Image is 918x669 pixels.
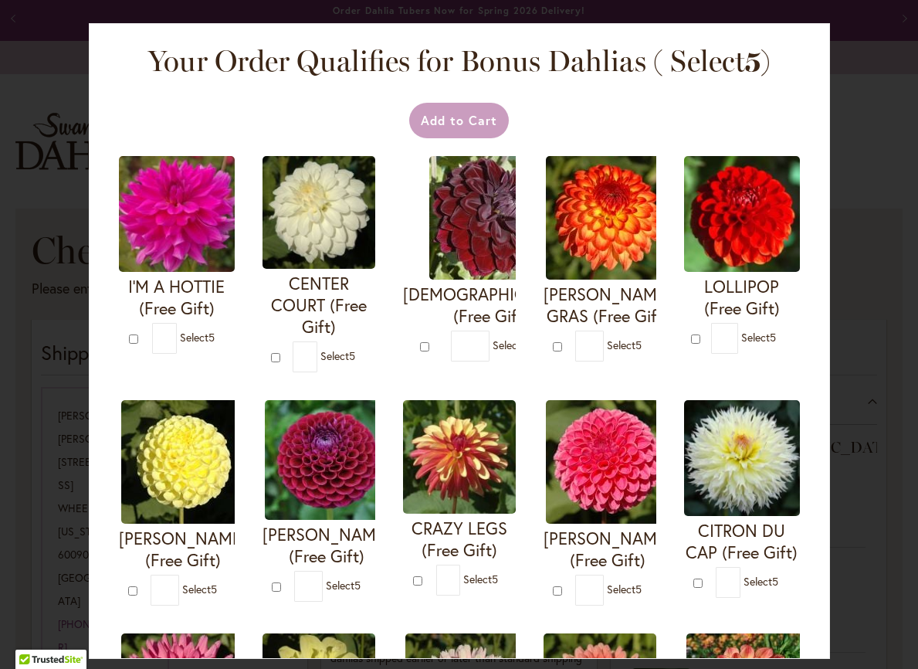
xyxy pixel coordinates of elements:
[121,400,245,524] img: NETTIE (Free Gift)
[135,42,784,80] h2: Your Order Qualifies for Bonus Dahlias ( Select )
[265,400,388,520] img: IVANETTI (Free Gift)
[182,582,217,596] span: Select
[493,338,527,352] span: Select
[180,330,215,345] span: Select
[635,582,642,596] span: 5
[12,614,55,657] iframe: Launch Accessibility Center
[429,156,553,280] img: VOODOO (Free Gift)
[349,348,355,363] span: 5
[741,330,776,345] span: Select
[546,156,669,280] img: MARDY GRAS (Free Gift)
[463,571,498,586] span: Select
[684,276,800,319] h4: LOLLIPOP (Free Gift)
[211,582,217,596] span: 5
[745,43,760,79] span: 5
[635,338,642,352] span: 5
[403,284,580,327] h4: [DEMOGRAPHIC_DATA] (Free Gift)
[607,338,642,352] span: Select
[119,528,247,571] h4: [PERSON_NAME] (Free Gift)
[119,276,235,319] h4: I'M A HOTTIE (Free Gift)
[684,400,800,516] img: CITRON DU CAP (Free Gift)
[770,330,776,345] span: 5
[403,518,516,561] h4: CRAZY LEGS (Free Gift)
[119,156,235,272] img: I'M A HOTTIE (Free Gift)
[744,574,778,589] span: Select
[684,156,800,272] img: LOLLIPOP (Free Gift)
[263,156,375,269] img: CENTER COURT (Free Gift)
[403,400,516,514] img: CRAZY LEGS (Free Gift)
[263,524,391,567] h4: [PERSON_NAME] (Free Gift)
[492,571,498,586] span: 5
[772,574,778,589] span: 5
[326,578,361,593] span: Select
[208,330,215,345] span: 5
[544,284,672,327] h4: [PERSON_NAME] GRAS (Free Gift)
[544,528,672,571] h4: [PERSON_NAME] (Free Gift)
[546,400,669,524] img: REBECCA LYNN (Free Gift)
[607,582,642,596] span: Select
[354,578,361,593] span: 5
[263,273,375,338] h4: CENTER COURT (Free Gift)
[684,520,800,563] h4: CITRON DU CAP (Free Gift)
[320,348,355,363] span: Select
